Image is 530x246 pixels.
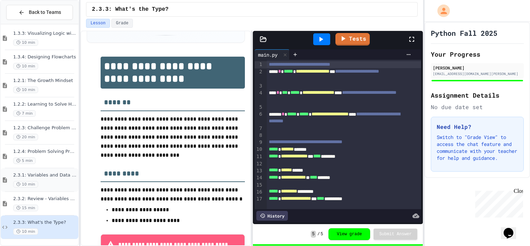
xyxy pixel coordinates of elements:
div: 14 [255,174,263,182]
div: 2 [255,68,263,83]
div: 12 [255,161,263,167]
span: 5 [311,231,316,238]
span: 20 min [13,134,38,140]
span: Back to Teams [29,9,61,16]
button: Submit Answer [374,229,417,240]
div: 7 [255,125,263,132]
div: [EMAIL_ADDRESS][DOMAIN_NAME][PERSON_NAME] [433,71,522,76]
div: 3 [255,83,263,90]
div: 8 [255,132,263,139]
span: / [317,231,320,237]
span: 5 min [13,157,36,164]
span: 10 min [13,87,38,93]
div: 10 [255,146,263,153]
div: 16 [255,189,263,196]
span: 1.2.4: Problem Solving Practice [13,149,77,155]
iframe: chat widget [501,218,523,239]
button: View grade [328,228,370,240]
span: 2.3.2: Review - Variables and Data Types [13,196,77,202]
span: 1.2.3: Challenge Problem - The Bridge [13,125,77,131]
span: 15 min [13,205,38,211]
span: 1.3.3: Visualizing Logic with Flowcharts [13,31,77,36]
span: 2.3.3: What's the Type? [13,220,77,225]
button: Lesson [86,19,110,28]
div: Chat with us now!Close [3,3,48,44]
div: 4 [255,90,263,104]
div: [PERSON_NAME] [433,65,522,71]
div: main.py [255,51,281,58]
span: 10 min [13,228,38,235]
iframe: chat widget [472,188,523,218]
span: 10 min [13,63,38,69]
span: 10 min [13,181,38,188]
span: 7 min [13,110,36,117]
span: Submit Answer [379,231,412,237]
div: 1 [255,61,263,68]
div: No due date set [431,103,524,111]
div: 11 [255,153,263,161]
span: 10 min [13,39,38,46]
div: 17 [255,196,263,203]
a: Tests [335,33,370,46]
div: History [256,211,288,221]
div: 6 [255,111,263,125]
span: 2.3.1: Variables and Data Types [13,172,77,178]
h2: Assignment Details [431,90,524,100]
div: main.py [255,49,290,60]
span: 1.2.2: Learning to Solve Hard Problems [13,101,77,107]
h2: Your Progress [431,49,524,59]
span: 5 [320,231,323,237]
div: My Account [430,3,452,19]
div: 15 [255,182,263,189]
div: 5 [255,104,263,111]
h1: Python Fall 2025 [431,28,497,38]
h3: Need Help? [437,123,518,131]
button: Grade [111,19,133,28]
button: Back to Teams [6,5,73,20]
span: 1.2.1: The Growth Mindset [13,78,77,84]
div: 13 [255,167,263,175]
p: Switch to "Grade View" to access the chat feature and communicate with your teacher for help and ... [437,134,518,162]
span: 2.3.3: What's the Type? [92,5,169,14]
span: 1.3.4: Designing Flowcharts [13,54,77,60]
div: 9 [255,139,263,146]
